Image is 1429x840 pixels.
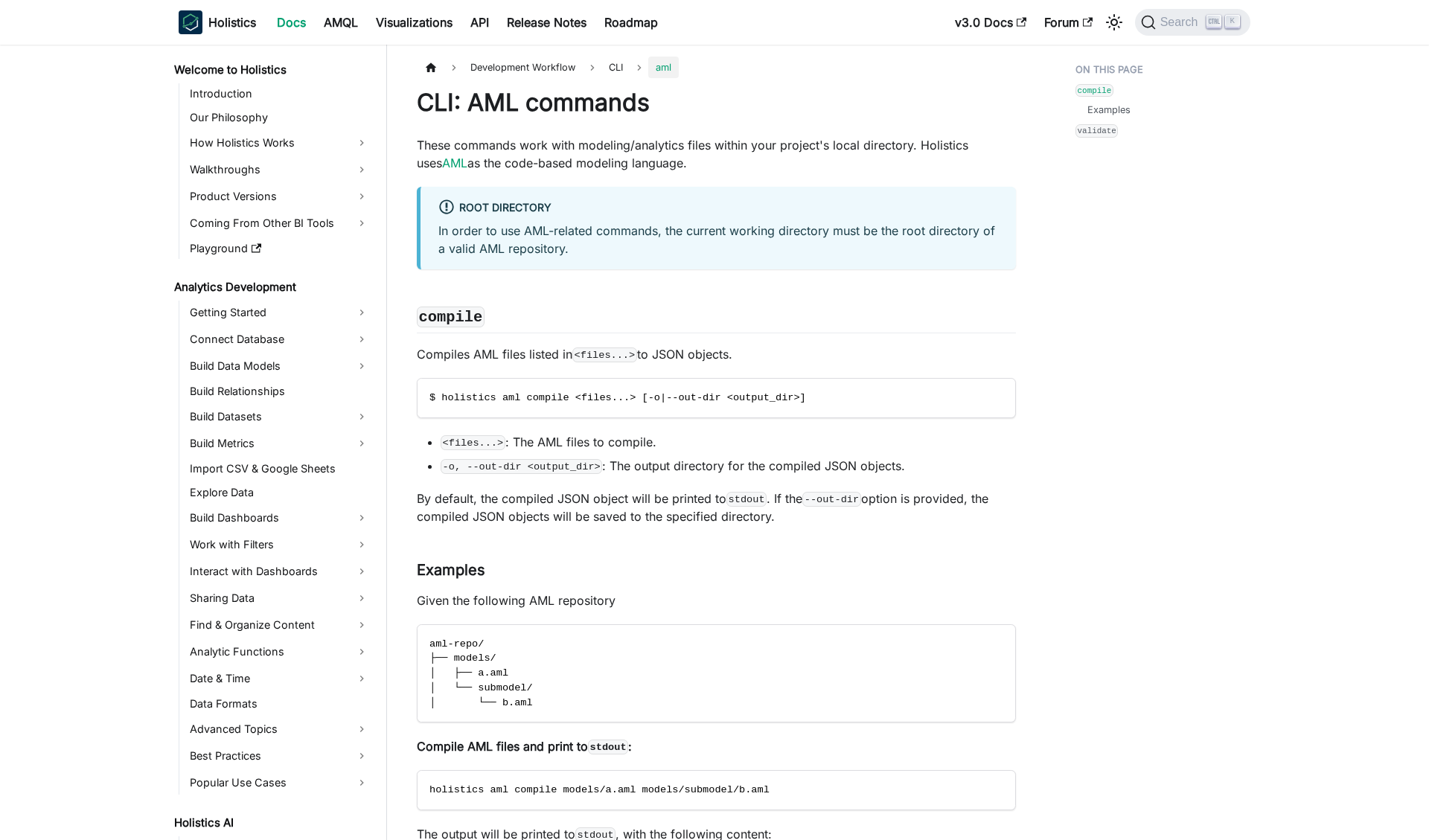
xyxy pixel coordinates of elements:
p: These commands work with modeling/analytics files within your project's local directory. Holistic... [417,136,1016,172]
a: Docs [268,10,315,34]
a: Build Relationships [185,381,374,402]
a: Analytic Functions [185,640,374,664]
a: compile [1075,83,1113,97]
code: <files...> [441,435,505,450]
a: Find & Organize Content [185,613,374,637]
a: Walkthroughs [185,158,374,182]
a: Home page [417,57,445,78]
a: API [461,10,498,34]
img: Holistics [179,10,202,34]
a: Build Dashboards [185,506,374,530]
a: Coming From Other BI Tools [185,211,374,235]
p: Compiles AML files listed in to JSON objects. [417,345,1016,363]
li: : The output directory for the compiled JSON objects. [441,457,1016,475]
a: Getting Started [185,301,374,324]
a: Holistics AI [170,812,374,833]
a: Sharing Data [185,586,374,610]
a: How Holistics Works [185,131,374,155]
a: Explore Data [185,482,374,503]
code: --out-dir [802,492,861,507]
span: CLI [609,62,623,73]
a: Interact with Dashboards [185,560,374,583]
a: Build Datasets [185,405,374,429]
h1: CLI: AML commands [417,88,1016,118]
code: validate [1075,124,1118,137]
a: Import CSV & Google Sheets [185,458,374,479]
a: Data Formats [185,693,374,714]
a: Analytics Development [170,277,374,298]
a: AMQL [315,10,367,34]
h3: Examples [417,561,1016,580]
span: Search [1156,16,1207,29]
a: v3.0 Docs [946,10,1035,34]
button: Switch between dark and light mode (currently light mode) [1102,10,1126,34]
span: aml-repo/ [429,638,484,650]
a: HolisticsHolistics [179,10,256,34]
a: Popular Use Cases [185,771,374,795]
a: Examples [1087,103,1131,117]
a: validate [1075,124,1118,138]
button: Search (Ctrl+K) [1135,9,1250,36]
a: Advanced Topics [185,717,374,741]
a: Build Metrics [185,432,374,455]
a: Work with Filters [185,533,374,557]
code: <files...> [572,347,637,362]
span: Development Workflow [463,57,583,78]
a: Product Versions [185,185,374,208]
a: Build Data Models [185,354,374,378]
span: holistics aml compile models/a.aml models/submodel/b.aml [429,784,770,795]
code: compile [417,307,485,327]
code: compile [1075,84,1113,97]
span: ├── models/ [429,653,496,664]
a: Forum [1035,10,1102,34]
a: Date & Time [185,667,374,690]
a: Visualizations [367,10,461,34]
div: Root Directory [438,199,998,218]
span: │ ├── a.aml [429,667,508,679]
a: Introduction [185,83,374,104]
a: Connect Database [185,327,374,351]
li: : The AML files to compile. [441,433,1016,451]
nav: Breadcrumbs [417,57,1016,78]
kbd: K [1225,15,1240,28]
code: stdout [588,740,628,754]
p: In order to use AML-related commands, the current working directory must be the root directory of... [438,222,998,257]
p: Given the following AML repository [417,591,1016,609]
a: AML [442,156,467,170]
a: Roadmap [595,10,667,34]
a: Playground [185,238,374,259]
span: │ └── submodel/ [429,682,533,693]
a: Release Notes [498,10,595,34]
nav: Docs sidebar [164,45,387,840]
a: Our Philosophy [185,107,374,128]
p: By default, the compiled JSON object will be printed to . If the option is provided, the compiled... [417,490,1016,525]
b: Holistics [208,13,256,31]
a: CLI [601,57,630,78]
strong: Compile AML files and print to : [417,739,632,754]
code: -o, --out-dir <output_dir> [441,459,602,474]
span: │ └── b.aml [429,697,533,708]
span: aml [648,57,679,78]
span: $ holistics aml compile <files...> [-o|--out-dir <output_dir>] [429,392,806,403]
code: stdout [726,492,767,507]
a: Welcome to Holistics [170,60,374,80]
a: Best Practices [185,744,374,768]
